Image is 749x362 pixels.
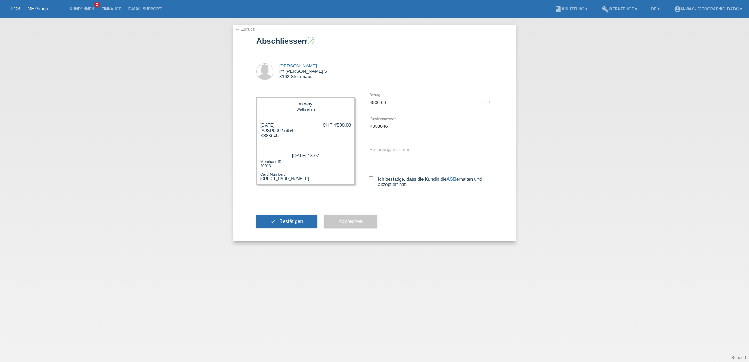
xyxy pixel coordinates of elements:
a: Einkäufe [98,7,124,11]
a: Kund*innen [66,7,98,11]
a: E-Mail Support [125,7,165,11]
span: K383646 [260,133,279,138]
div: Merchant-ID: 20913 Card-Number: [CREDIT_CARD_NUMBER] [260,159,351,181]
span: Bestätigen [279,218,303,224]
i: account_circle [674,6,681,13]
div: m-way [262,101,349,107]
a: AGB [447,176,456,182]
label: Ich bestätige, dass die Kundin die erhalten und akzeptiert hat. [369,176,493,187]
div: CHF [485,100,493,104]
a: buildWerkzeuge ▾ [598,7,641,11]
button: Abbrechen [324,215,377,228]
a: Support [731,355,746,360]
div: im [PERSON_NAME] 5 8162 Steinmaur [279,63,327,79]
div: CHF 4'500.00 [323,122,351,128]
i: check [307,37,313,44]
a: DE ▾ [648,7,663,11]
i: book [555,6,562,13]
i: check [270,218,276,224]
a: POS — MF Group [11,6,48,11]
div: [DATE] POSP00027954 [260,122,293,144]
div: Wallisellen [262,107,349,111]
button: check Bestätigen [256,215,317,228]
span: Abbrechen [339,218,363,224]
a: bookAnleitung ▾ [551,7,591,11]
div: [DATE] 18:07 [260,151,351,159]
h1: Abschliessen [256,37,493,46]
a: [PERSON_NAME] [279,63,317,68]
i: build [602,6,609,13]
a: account_circlem-way - [GEOGRAPHIC_DATA] ▾ [670,7,745,11]
span: 2 [94,2,100,8]
a: ← Zurück [235,26,255,32]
